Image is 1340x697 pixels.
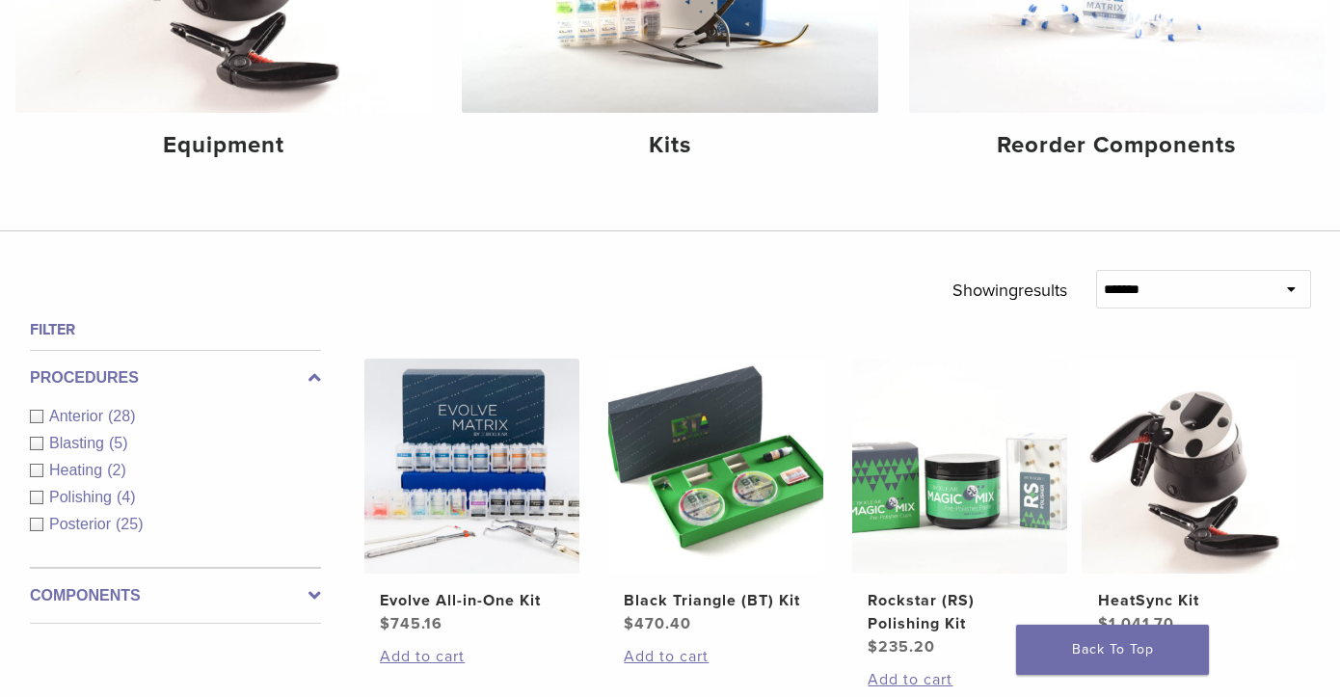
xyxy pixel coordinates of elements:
[30,584,321,607] label: Components
[30,318,321,341] h4: Filter
[1098,614,1109,633] span: $
[107,462,126,478] span: (2)
[364,359,579,635] a: Evolve All-in-One KitEvolve All-in-One Kit $745.16
[364,359,579,574] img: Evolve All-in-One Kit
[624,589,807,612] h2: Black Triangle (BT) Kit
[852,359,1067,658] a: Rockstar (RS) Polishing KitRockstar (RS) Polishing Kit $235.20
[952,270,1067,310] p: Showing results
[117,489,136,505] span: (4)
[477,128,862,163] h4: Kits
[109,435,128,451] span: (5)
[380,589,563,612] h2: Evolve All-in-One Kit
[852,359,1067,574] img: Rockstar (RS) Polishing Kit
[608,359,823,574] img: Black Triangle (BT) Kit
[624,645,807,668] a: Add to cart: “Black Triangle (BT) Kit”
[380,645,563,668] a: Add to cart: “Evolve All-in-One Kit”
[380,614,442,633] bdi: 745.16
[1098,614,1174,633] bdi: 1,041.70
[49,462,107,478] span: Heating
[49,408,108,424] span: Anterior
[49,435,109,451] span: Blasting
[1082,359,1297,635] a: HeatSync KitHeatSync Kit $1,041.70
[380,614,390,633] span: $
[49,516,116,532] span: Posterior
[868,589,1051,635] h2: Rockstar (RS) Polishing Kit
[1098,589,1281,612] h2: HeatSync Kit
[1082,359,1297,574] img: HeatSync Kit
[868,668,1051,691] a: Add to cart: “Rockstar (RS) Polishing Kit”
[108,408,135,424] span: (28)
[624,614,691,633] bdi: 470.40
[608,359,823,635] a: Black Triangle (BT) KitBlack Triangle (BT) Kit $470.40
[868,637,878,657] span: $
[49,489,117,505] span: Polishing
[1016,625,1209,675] a: Back To Top
[624,614,634,633] span: $
[868,637,935,657] bdi: 235.20
[116,516,143,532] span: (25)
[31,128,415,163] h4: Equipment
[925,128,1309,163] h4: Reorder Components
[30,366,321,389] label: Procedures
